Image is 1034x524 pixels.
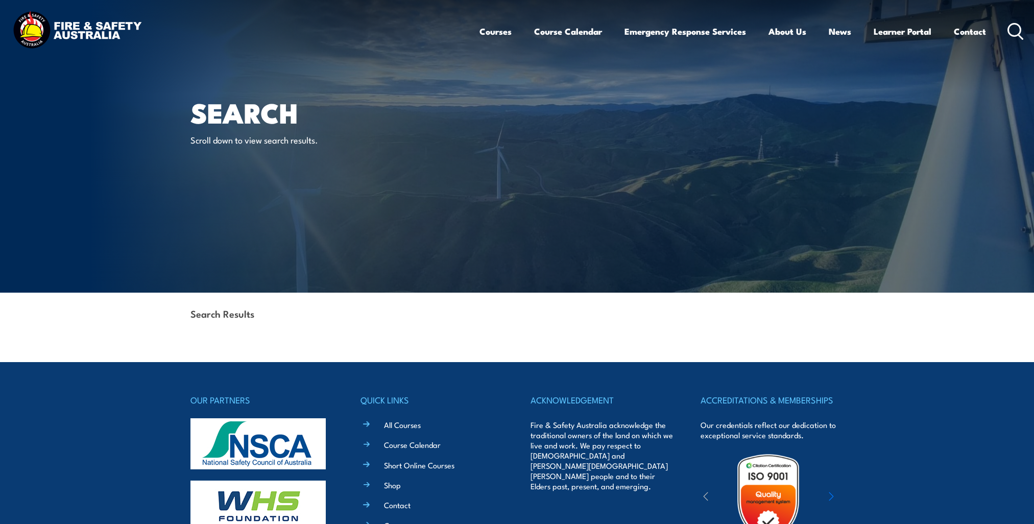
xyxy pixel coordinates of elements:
a: News [829,18,851,45]
a: Learner Portal [874,18,931,45]
a: Contact [954,18,986,45]
p: Our credentials reflect our dedication to exceptional service standards. [701,420,844,440]
h4: ACKNOWLEDGEMENT [531,393,674,407]
a: Course Calendar [534,18,602,45]
a: Courses [479,18,512,45]
h1: Search [190,100,443,124]
img: ewpa-logo [813,480,902,515]
img: nsca-logo-footer [190,418,326,469]
h4: OUR PARTNERS [190,393,333,407]
p: Fire & Safety Australia acknowledge the traditional owners of the land on which we live and work.... [531,420,674,491]
h4: ACCREDITATIONS & MEMBERSHIPS [701,393,844,407]
a: Shop [384,480,401,490]
a: Emergency Response Services [624,18,746,45]
a: Course Calendar [384,439,441,450]
h4: QUICK LINKS [360,393,503,407]
a: All Courses [384,419,421,430]
p: Scroll down to view search results. [190,134,377,146]
a: Short Online Courses [384,460,454,470]
a: Contact [384,499,411,510]
strong: Search Results [190,306,254,320]
a: About Us [768,18,806,45]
